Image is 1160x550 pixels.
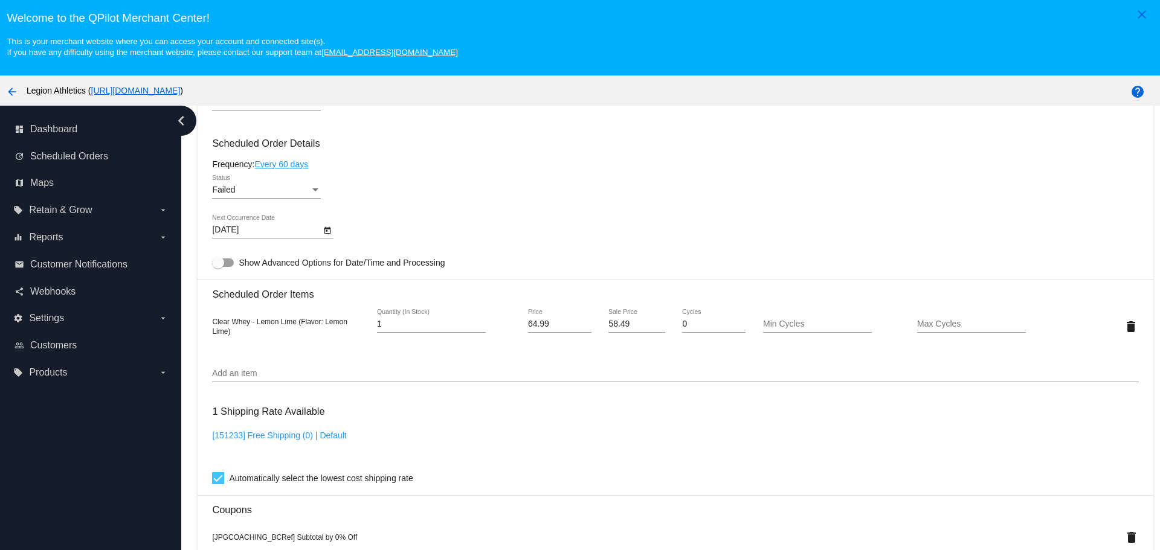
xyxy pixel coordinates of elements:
[14,120,168,139] a: dashboard Dashboard
[30,124,77,135] span: Dashboard
[13,313,23,323] i: settings
[14,282,168,301] a: share Webhooks
[172,111,191,130] i: chevron_left
[30,259,127,270] span: Customer Notifications
[763,319,872,329] input: Min Cycles
[158,313,168,323] i: arrow_drop_down
[14,260,24,269] i: email
[14,152,24,161] i: update
[14,341,24,350] i: people_outline
[1135,7,1149,22] mat-icon: close
[1130,85,1145,99] mat-icon: help
[239,257,445,269] span: Show Advanced Options for Date/Time and Processing
[212,159,1138,169] div: Frequency:
[13,232,23,242] i: equalizer
[13,368,23,377] i: local_offer
[14,178,24,188] i: map
[27,86,183,95] span: Legion Athletics ( )
[7,11,1153,25] h3: Welcome to the QPilot Merchant Center!
[212,398,324,424] h3: 1 Shipping Rate Available
[917,319,1026,329] input: Max Cycles
[377,319,486,329] input: Quantity (In Stock)
[14,336,168,355] a: people_outline Customers
[5,85,19,99] mat-icon: arrow_back
[212,533,357,542] span: [JPGCOACHING_BCRef] Subtotal by 0% Off
[528,319,591,329] input: Price
[212,430,346,440] a: [151233] Free Shipping (0) | Default
[682,319,746,329] input: Cycles
[30,151,108,162] span: Scheduled Orders
[212,185,321,195] mat-select: Status
[1124,530,1139,545] mat-icon: delete
[212,318,347,336] span: Clear Whey - Lemon Lime (Flavor: Lemon Lime)
[158,368,168,377] i: arrow_drop_down
[1124,319,1138,334] mat-icon: delete
[29,205,92,216] span: Retain & Grow
[29,313,64,324] span: Settings
[158,205,168,215] i: arrow_drop_down
[321,48,458,57] a: [EMAIL_ADDRESS][DOMAIN_NAME]
[91,86,181,95] a: [URL][DOMAIN_NAME]
[13,205,23,215] i: local_offer
[158,232,168,242] i: arrow_drop_down
[229,471,413,485] span: Automatically select the lowest cost shipping rate
[30,177,54,188] span: Maps
[30,286,76,297] span: Webhooks
[29,232,63,243] span: Reports
[14,287,24,296] i: share
[212,185,235,194] span: Failed
[212,495,1138,516] h3: Coupons
[7,37,457,57] small: This is your merchant website where you can access your account and connected site(s). If you hav...
[321,223,333,236] button: Open calendar
[14,173,168,193] a: map Maps
[14,124,24,134] i: dashboard
[254,159,308,169] a: Every 60 days
[212,280,1138,300] h3: Scheduled Order Items
[29,367,67,378] span: Products
[14,255,168,274] a: email Customer Notifications
[608,319,665,329] input: Sale Price
[212,138,1138,149] h3: Scheduled Order Details
[30,340,77,351] span: Customers
[14,147,168,166] a: update Scheduled Orders
[212,225,321,235] input: Next Occurrence Date
[212,369,1138,379] input: Add an item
